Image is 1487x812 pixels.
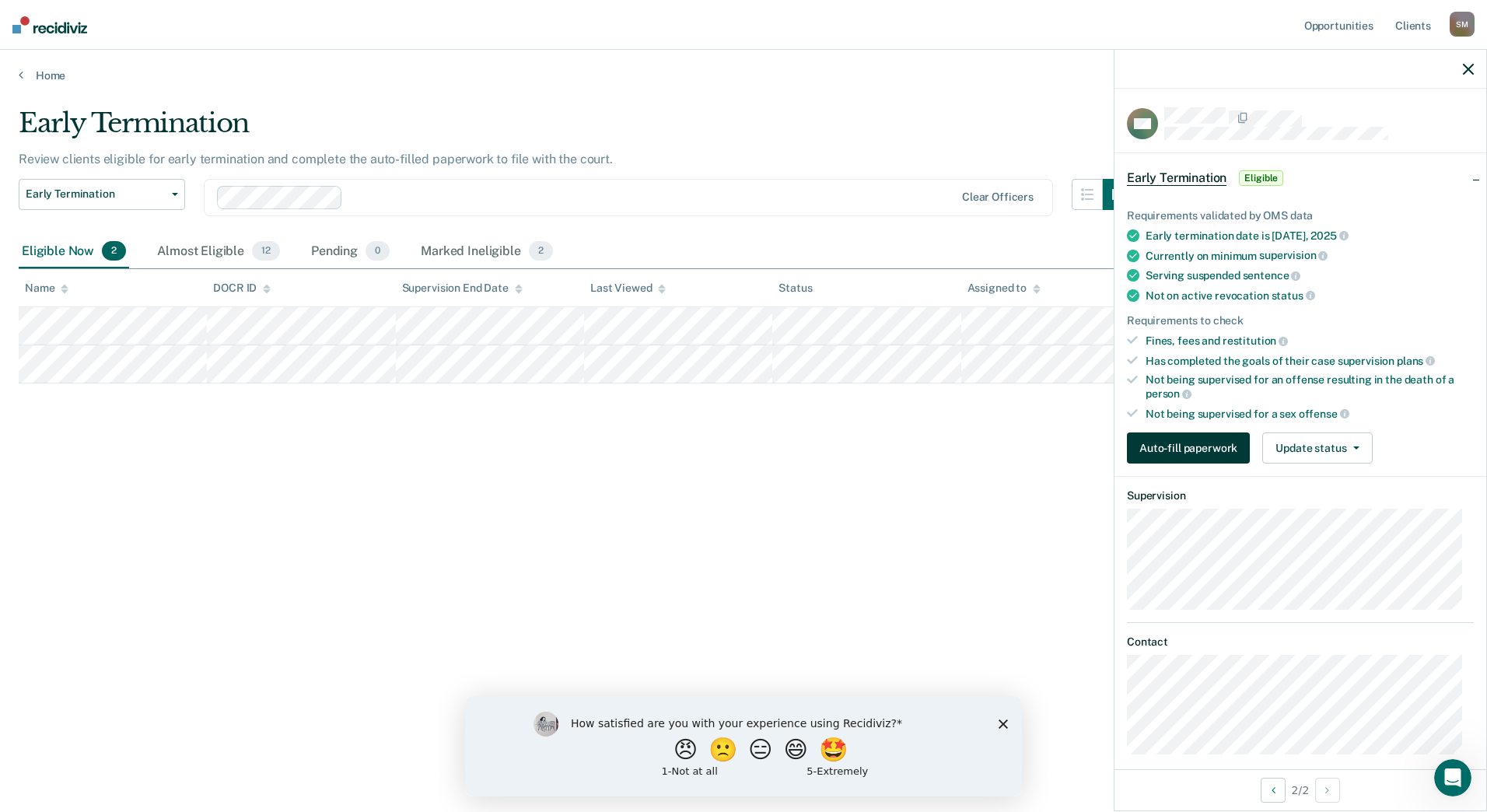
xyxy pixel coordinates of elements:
[1146,387,1191,400] span: person
[19,107,1134,152] div: Early Termination
[19,68,1468,82] a: Home
[1272,289,1315,302] span: status
[1299,408,1349,420] span: offense
[26,187,166,201] span: Early Termination
[402,282,523,295] div: Supervision End Date
[1127,635,1474,649] dt: Contact
[1146,289,1474,303] div: Not on active revocation
[1223,334,1288,347] span: restitution
[1397,355,1435,367] span: plans
[1310,229,1348,242] span: 2025
[1146,229,1474,243] div: Early termination date is [DATE],
[102,241,126,261] span: 2
[465,696,1022,796] iframe: Survey by Kim from Recidiviz
[252,241,280,261] span: 12
[418,235,556,269] div: Marked Ineligible
[1146,334,1474,348] div: Fines, fees and
[154,235,283,269] div: Almost Eligible
[1127,209,1474,222] div: Requirements validated by OMS data
[1434,759,1471,796] iframe: Intercom live chat
[1146,407,1474,421] div: Not being supervised for a sex
[1127,432,1250,464] button: Auto-fill paperwork
[590,282,666,295] div: Last Viewed
[1146,373,1474,400] div: Not being supervised for an offense resulting in the death of a
[778,282,812,295] div: Status
[1262,432,1372,464] button: Update status
[1315,778,1340,803] button: Next Opportunity
[1146,249,1474,263] div: Currently on minimum
[213,282,271,295] div: DOCR ID
[19,235,129,269] div: Eligible Now
[308,235,393,269] div: Pending
[1127,489,1474,502] dt: Supervision
[1114,769,1486,810] div: 2 / 2
[1450,12,1475,37] div: S M
[1261,778,1286,803] button: Previous Opportunity
[1146,268,1474,282] div: Serving suspended
[967,282,1041,295] div: Assigned to
[1146,354,1474,368] div: Has completed the goals of their case supervision
[12,16,87,33] img: Recidiviz
[25,282,68,295] div: Name
[1127,432,1256,464] a: Auto-fill paperwork
[19,152,613,166] p: Review clients eligible for early termination and complete the auto-filled paperwork to file with...
[962,191,1034,204] div: Clear officers
[1127,170,1226,186] span: Early Termination
[1259,249,1328,261] span: supervision
[366,241,390,261] span: 0
[1243,269,1301,282] span: sentence
[529,241,553,261] span: 2
[1114,153,1486,203] div: Early TerminationEligible
[1127,314,1474,327] div: Requirements to check
[1239,170,1283,186] span: Eligible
